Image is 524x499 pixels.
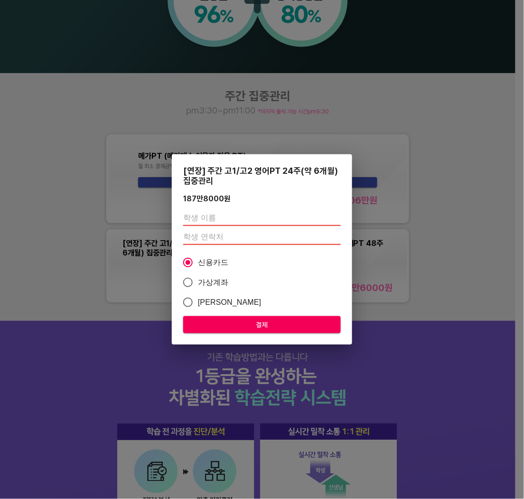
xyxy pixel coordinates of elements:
[198,257,229,268] span: 신용카드
[183,230,341,245] input: 학생 연락처
[198,277,229,288] span: 가상계좌
[183,211,341,226] input: 학생 이름
[183,166,341,186] div: [연장] 주간 고1/고2 영어PT 24주(약 6개월) 집중관리
[198,297,262,308] span: [PERSON_NAME]
[183,316,341,334] button: 결제
[191,319,333,331] span: 결제
[183,194,231,203] div: 187만8000 원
